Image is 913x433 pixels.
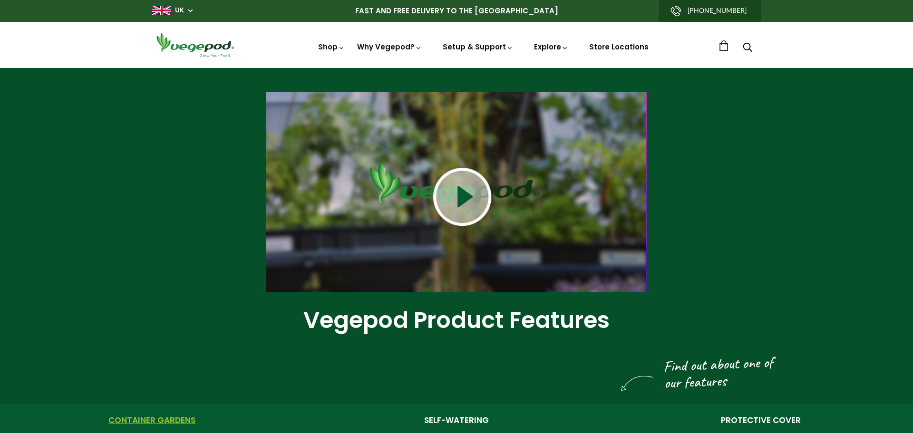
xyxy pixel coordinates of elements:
a: Store Locations [589,42,649,52]
img: Screenshot_2022-02-02_at_11.56.45_800x.png [266,92,647,292]
img: Vegepod [152,31,238,58]
img: play button [433,168,491,226]
a: Setup & Support [443,42,513,52]
a: UK [175,6,184,15]
h1: Vegepod Product Features [152,296,761,361]
img: gb_large.png [152,6,171,15]
a: Explore [534,42,568,52]
a: Why Vegepod? [357,42,422,52]
a: Shop [318,42,345,52]
a: Search [743,43,752,53]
